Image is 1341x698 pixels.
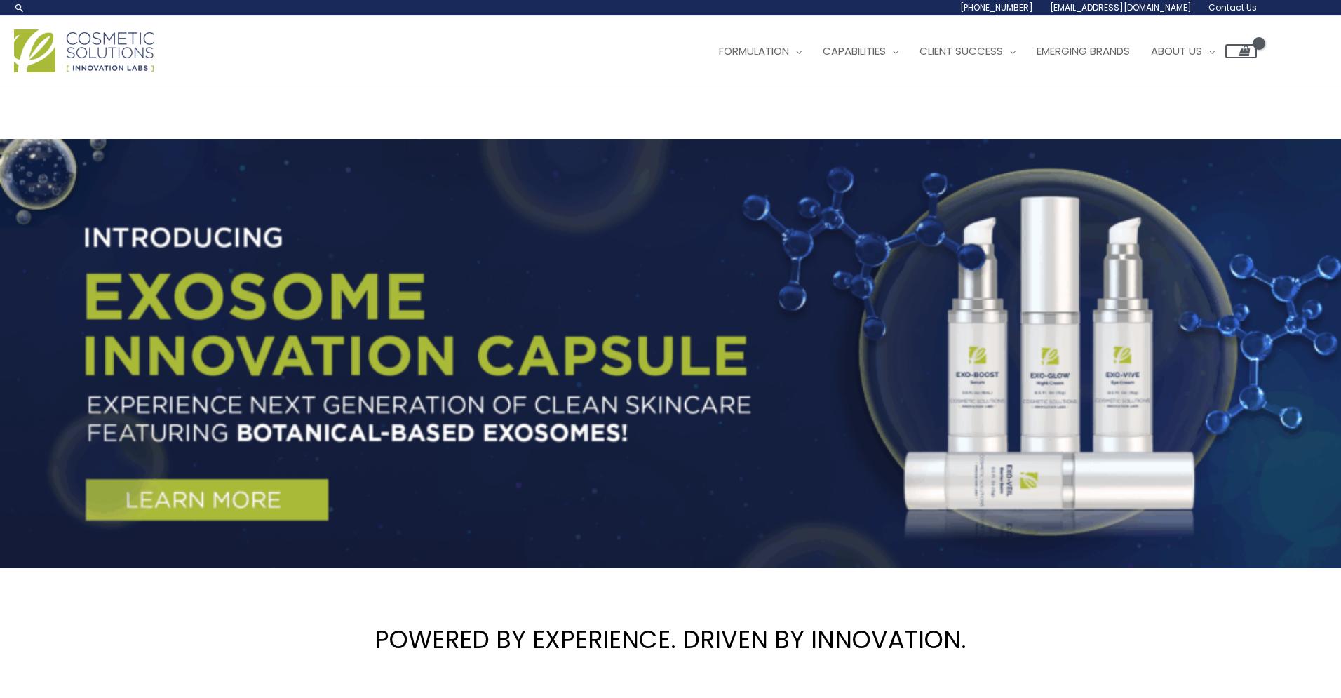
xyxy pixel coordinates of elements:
a: Client Success [909,30,1026,72]
span: Capabilities [823,43,886,58]
a: Formulation [708,30,812,72]
a: Capabilities [812,30,909,72]
a: About Us [1140,30,1225,72]
span: [PHONE_NUMBER] [960,1,1033,13]
span: Formulation [719,43,789,58]
span: About Us [1151,43,1202,58]
a: Emerging Brands [1026,30,1140,72]
span: Contact Us [1208,1,1257,13]
a: Search icon link [14,2,25,13]
nav: Site Navigation [698,30,1257,72]
span: [EMAIL_ADDRESS][DOMAIN_NAME] [1050,1,1192,13]
span: Emerging Brands [1037,43,1130,58]
a: View Shopping Cart, empty [1225,44,1257,58]
span: Client Success [919,43,1003,58]
img: Cosmetic Solutions Logo [14,29,154,72]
